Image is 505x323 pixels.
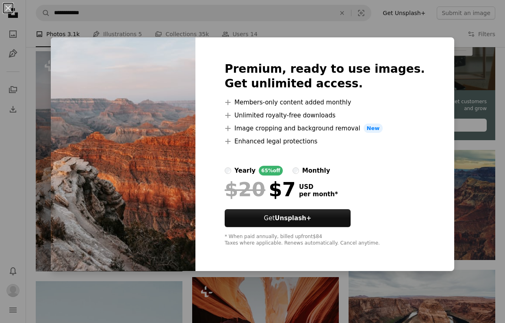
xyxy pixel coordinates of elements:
div: * When paid annually, billed upfront $84 Taxes where applicable. Renews automatically. Cancel any... [225,234,425,247]
span: USD [299,183,338,191]
li: Members-only content added monthly [225,98,425,107]
input: monthly [293,167,299,174]
span: $20 [225,179,265,200]
img: premium_photo-1668703335393-a0749dbdd5ae [51,37,195,271]
li: Image cropping and background removal [225,124,425,133]
strong: Unsplash+ [275,215,311,222]
a: GetUnsplash+ [225,209,351,227]
span: per month * [299,191,338,198]
div: yearly [234,166,256,176]
h2: Premium, ready to use images. Get unlimited access. [225,62,425,91]
div: 65% off [259,166,283,176]
input: yearly65%off [225,167,231,174]
li: Unlimited royalty-free downloads [225,111,425,120]
li: Enhanced legal protections [225,137,425,146]
div: monthly [302,166,330,176]
span: New [364,124,383,133]
div: $7 [225,179,296,200]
